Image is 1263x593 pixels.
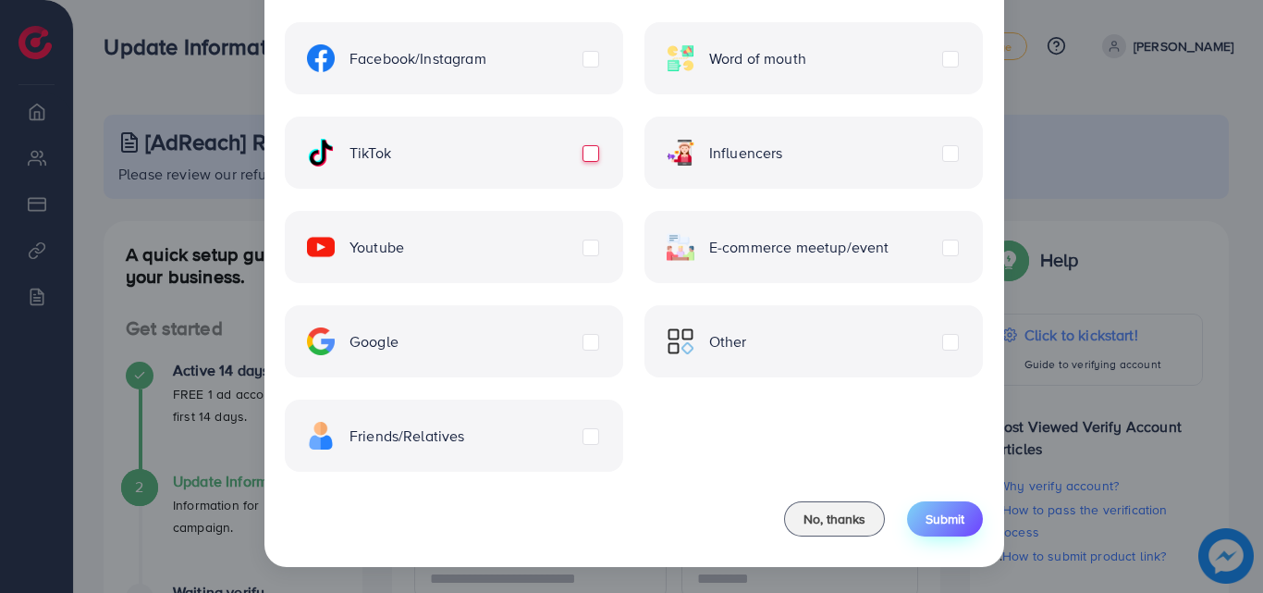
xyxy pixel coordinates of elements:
[349,48,486,69] span: Facebook/Instagram
[709,48,806,69] span: Word of mouth
[709,331,747,352] span: Other
[667,139,694,167] img: ic-influencers.a620ad43.svg
[926,510,964,528] span: Submit
[307,422,335,450] img: ic-freind.8e9a9d08.svg
[709,237,889,258] span: E-commerce meetup/event
[307,233,335,261] img: ic-youtube.715a0ca2.svg
[667,327,694,355] img: ic-other.99c3e012.svg
[349,331,399,352] span: Google
[784,501,885,537] button: No, thanks
[307,44,335,72] img: ic-facebook.134605ef.svg
[907,501,983,537] button: Submit
[709,142,783,164] span: Influencers
[349,142,391,164] span: TikTok
[349,237,404,258] span: Youtube
[307,139,335,167] img: ic-tiktok.4b20a09a.svg
[349,426,465,447] span: Friends/Relatives
[307,327,335,355] img: ic-google.5bdd9b68.svg
[667,44,694,72] img: ic-word-of-mouth.a439123d.svg
[667,233,694,261] img: ic-ecommerce.d1fa3848.svg
[803,510,865,528] span: No, thanks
